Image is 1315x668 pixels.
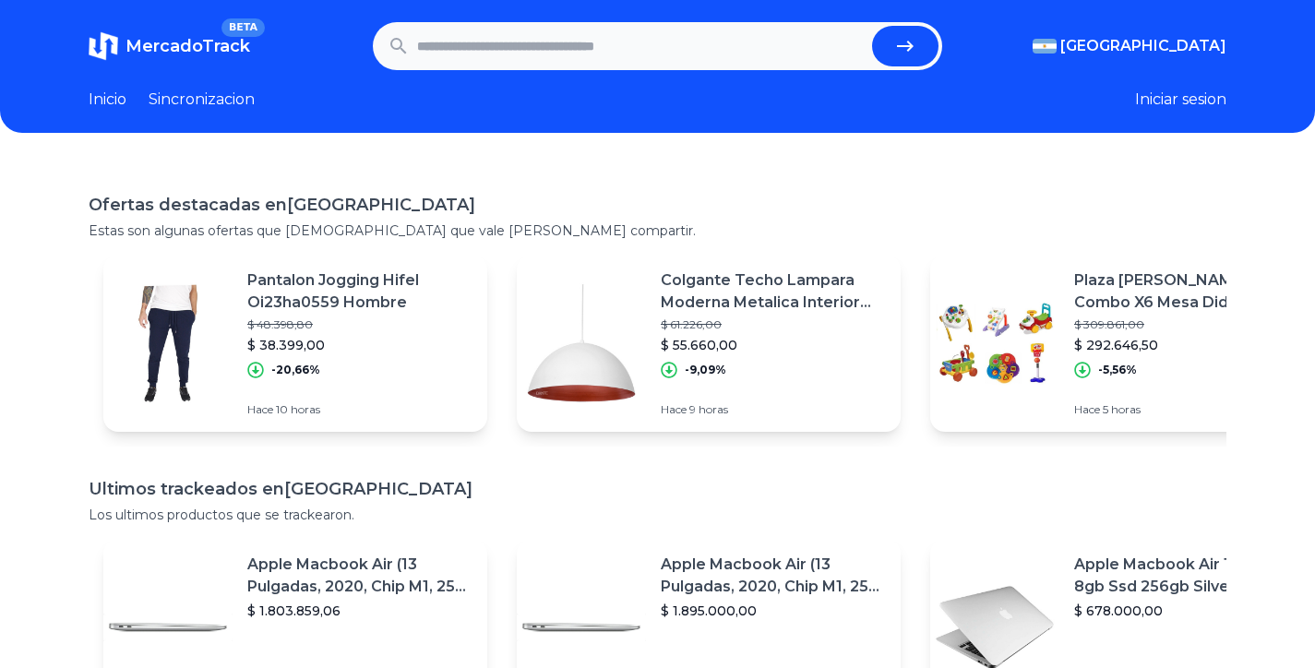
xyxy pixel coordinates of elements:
p: Hace 9 horas [661,402,886,417]
a: Inicio [89,89,126,111]
p: $ 678.000,00 [1074,602,1299,620]
img: Argentina [1033,39,1057,54]
h1: Ofertas destacadas en [GEOGRAPHIC_DATA] [89,192,1226,218]
button: Iniciar sesion [1135,89,1226,111]
p: $ 292.646,50 [1074,336,1299,354]
p: $ 61.226,00 [661,317,886,332]
a: MercadoTrackBETA [89,31,250,61]
span: MercadoTrack [126,36,250,56]
p: Hace 5 horas [1074,402,1299,417]
p: $ 1.803.859,06 [247,602,472,620]
img: Featured image [103,279,233,408]
img: Featured image [517,279,646,408]
p: Colgante Techo Lampara Moderna Metalica Interior Cobre [661,269,886,314]
img: Featured image [930,279,1059,408]
p: -5,56% [1098,363,1137,377]
p: $ 1.895.000,00 [661,602,886,620]
a: Featured imagePlaza [PERSON_NAME] Combo X6 Mesa Didactica Rompecabeza Aro Pata$ 309.861,00$ 292.6... [930,255,1314,432]
h1: Ultimos trackeados en [GEOGRAPHIC_DATA] [89,476,1226,502]
a: Featured imagePantalon Jogging Hifel Oi23ha0559 Hombre$ 48.398,80$ 38.399,00-20,66%Hace 10 horas [103,255,487,432]
p: -9,09% [685,363,726,377]
a: Featured imageColgante Techo Lampara Moderna Metalica Interior Cobre$ 61.226,00$ 55.660,00-9,09%H... [517,255,901,432]
a: Sincronizacion [149,89,255,111]
span: [GEOGRAPHIC_DATA] [1060,35,1226,57]
button: [GEOGRAPHIC_DATA] [1033,35,1226,57]
p: Plaza [PERSON_NAME] Combo X6 Mesa Didactica Rompecabeza Aro Pata [1074,269,1299,314]
p: Apple Macbook Air (13 Pulgadas, 2020, Chip M1, 256 Gb De Ssd, 8 Gb De Ram) - Plata [247,554,472,598]
img: MercadoTrack [89,31,118,61]
p: Los ultimos productos que se trackearon. [89,506,1226,524]
p: Pantalon Jogging Hifel Oi23ha0559 Hombre [247,269,472,314]
p: $ 48.398,80 [247,317,472,332]
p: -20,66% [271,363,320,377]
p: Estas son algunas ofertas que [DEMOGRAPHIC_DATA] que vale [PERSON_NAME] compartir. [89,221,1226,240]
p: $ 38.399,00 [247,336,472,354]
p: Hace 10 horas [247,402,472,417]
p: $ 309.861,00 [1074,317,1299,332]
p: Apple Macbook Air 13 Core I5 8gb Ssd 256gb Silver [1074,554,1299,598]
p: Apple Macbook Air (13 Pulgadas, 2020, Chip M1, 256 Gb De Ssd, 8 Gb De Ram) - Plata [661,554,886,598]
p: $ 55.660,00 [661,336,886,354]
span: BETA [221,18,265,37]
